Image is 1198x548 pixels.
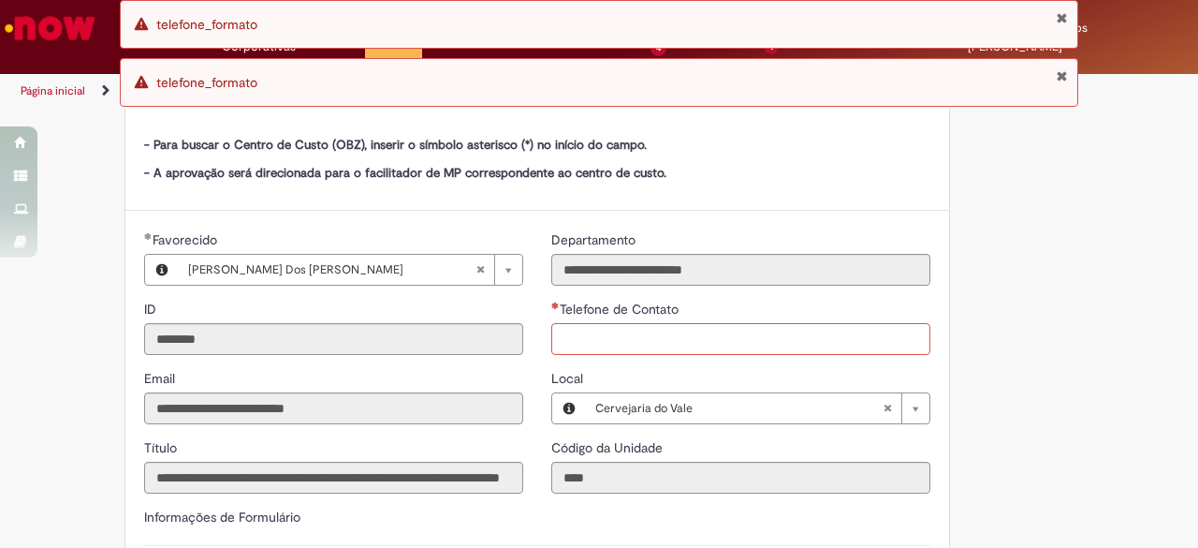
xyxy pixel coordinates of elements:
button: Favorecido, Visualizar este registro Sidinei Freitas Dos Santos [145,255,179,285]
abbr: Limpar campo Local [873,393,901,423]
strong: - Para buscar o Centro de Custo (OBZ), inserir o símbolo asterisco (*) no início do campo. [144,137,647,153]
input: ID [144,323,523,355]
a: Cervejaria do ValeLimpar campo Local [586,393,929,423]
span: Somente leitura - Título [144,439,181,456]
label: Informações de Formulário [144,509,300,526]
span: Somente leitura - Email [144,370,179,387]
span: Cervejaria do Vale [595,393,883,423]
span: Local [551,370,587,387]
a: [PERSON_NAME] Dos [PERSON_NAME]Limpar campo Favorecido [179,255,522,285]
span: Somente leitura - Código da Unidade [551,439,666,456]
span: telefone_formato [156,74,257,91]
label: Somente leitura - Título [144,438,181,457]
span: Somente leitura - Departamento [551,231,639,248]
input: Email [144,392,523,424]
label: Somente leitura - Email [144,369,179,388]
button: Fechar Notificação [1056,68,1068,83]
span: telefone_formato [156,16,257,33]
span: [PERSON_NAME] Dos [PERSON_NAME] [188,255,475,285]
input: Departamento [551,254,930,286]
abbr: Limpar campo Favorecido [466,255,494,285]
label: Somente leitura - ID [144,300,160,318]
ul: Trilhas de página [14,74,784,109]
input: Título [144,462,523,494]
input: Código da Unidade [551,462,930,494]
span: Somente leitura - ID [144,301,160,318]
button: Local, Visualizar este registro Cervejaria do Vale [552,393,586,423]
a: Página inicial [21,83,85,98]
span: Telefone de Contato [560,301,682,318]
img: ServiceNow [2,9,98,47]
input: Telefone de Contato [551,323,930,355]
strong: - A aprovação será direcionada para o facilitador de MP correspondente ao centro de custo. [144,165,666,181]
label: Somente leitura - Departamento [551,230,639,249]
span: Necessários - Favorecido [153,231,221,248]
span: Obrigatório Preenchido [144,232,153,240]
label: Somente leitura - Código da Unidade [551,438,666,457]
button: Fechar Notificação [1056,10,1068,25]
span: Necessários [551,302,560,309]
